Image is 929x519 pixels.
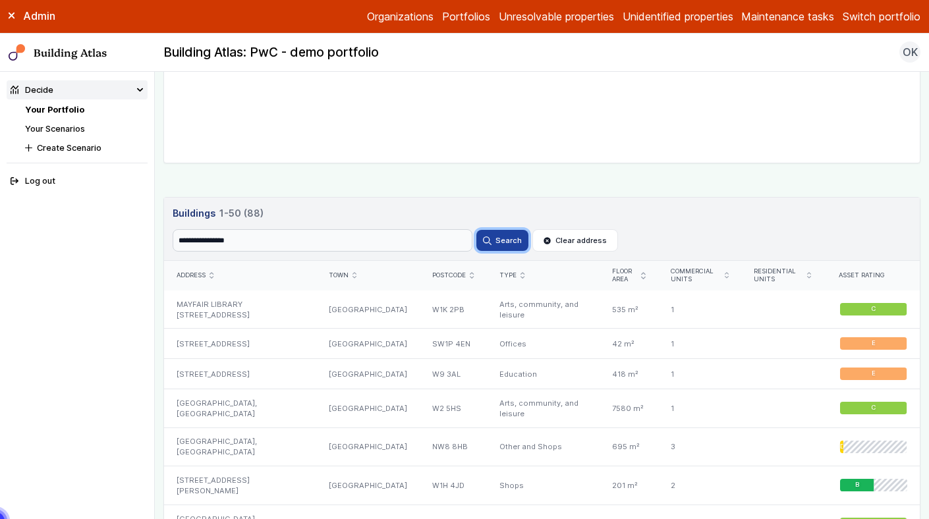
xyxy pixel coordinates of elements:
div: 1 [658,359,741,389]
div: 535 m² [600,290,658,329]
div: [GEOGRAPHIC_DATA], [GEOGRAPHIC_DATA] [164,389,316,427]
a: Your Scenarios [25,124,85,134]
span: OK [903,44,918,60]
a: [STREET_ADDRESS][PERSON_NAME][GEOGRAPHIC_DATA]W1H 4JDShops201 m²2B [164,466,920,505]
span: C [871,404,876,412]
div: Floor area [612,267,646,285]
span: E [872,369,876,378]
div: SW1P 4EN [420,329,487,359]
div: 1 [658,329,741,359]
div: Town [329,271,407,280]
div: Decide [11,84,53,96]
a: [GEOGRAPHIC_DATA], [GEOGRAPHIC_DATA][GEOGRAPHIC_DATA]NW8 8HBOther and Shops695 m²3D [164,427,920,466]
img: main-0bbd2752.svg [9,44,26,61]
div: 201 m² [600,466,658,505]
div: Address [177,271,303,280]
div: Arts, community, and leisure [487,290,600,329]
a: Unidentified properties [623,9,733,24]
a: Maintenance tasks [741,9,834,24]
div: [GEOGRAPHIC_DATA] [316,329,419,359]
button: Switch portfolio [843,9,920,24]
div: Asset rating [839,271,907,280]
button: Create Scenario [21,138,148,157]
div: 695 m² [600,427,658,466]
button: Search [476,230,528,251]
span: D [840,443,843,451]
div: [GEOGRAPHIC_DATA] [316,290,419,329]
span: B [855,481,859,490]
button: OK [899,41,920,63]
div: [GEOGRAPHIC_DATA], [GEOGRAPHIC_DATA] [164,427,316,466]
a: [STREET_ADDRESS][GEOGRAPHIC_DATA]SW1P 4ENOffices42 m²1E [164,329,920,359]
div: MAYFAIR LIBRARY [STREET_ADDRESS] [164,290,316,329]
h2: Building Atlas: PwC - demo portfolio [163,44,379,61]
div: W2 5HS [420,389,487,427]
span: E [872,339,876,348]
div: 2 [658,466,741,505]
div: [GEOGRAPHIC_DATA] [316,359,419,389]
div: 7580 m² [600,389,658,427]
div: Offices [487,329,600,359]
div: Postcode [432,271,474,280]
div: Arts, community, and leisure [487,389,600,427]
div: Commercial units [671,267,729,285]
button: Log out [7,172,148,191]
a: Unresolvable properties [499,9,614,24]
div: W1K 2PB [420,290,487,329]
div: W9 3AL [420,359,487,389]
div: [GEOGRAPHIC_DATA] [316,466,419,505]
div: 1 [658,389,741,427]
a: Your Portfolio [25,105,84,115]
div: 42 m² [600,329,658,359]
div: [GEOGRAPHIC_DATA] [316,427,419,466]
a: Organizations [367,9,434,24]
h3: Buildings [173,206,912,221]
div: Other and Shops [487,427,600,466]
a: MAYFAIR LIBRARY [STREET_ADDRESS][GEOGRAPHIC_DATA]W1K 2PBArts, community, and leisure535 m²1C [164,290,920,329]
button: Clear address [532,229,618,252]
span: 1-50 (88) [219,206,264,221]
div: Residential units [754,267,811,285]
div: Shops [487,466,600,505]
div: 3 [658,427,741,466]
div: [STREET_ADDRESS] [164,359,316,389]
summary: Decide [7,80,148,99]
div: 1 [658,290,741,329]
a: [STREET_ADDRESS][GEOGRAPHIC_DATA]W9 3ALEducation418 m²1E [164,359,920,389]
a: [GEOGRAPHIC_DATA], [GEOGRAPHIC_DATA][GEOGRAPHIC_DATA]W2 5HSArts, community, and leisure7580 m²1C [164,389,920,427]
div: NW8 8HB [420,427,487,466]
div: [STREET_ADDRESS][PERSON_NAME] [164,466,316,505]
div: Education [487,359,600,389]
div: 418 m² [600,359,658,389]
div: [GEOGRAPHIC_DATA] [316,389,419,427]
a: Portfolios [442,9,490,24]
span: C [871,305,876,314]
div: W1H 4JD [420,466,487,505]
div: Type [499,271,587,280]
div: [STREET_ADDRESS] [164,329,316,359]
